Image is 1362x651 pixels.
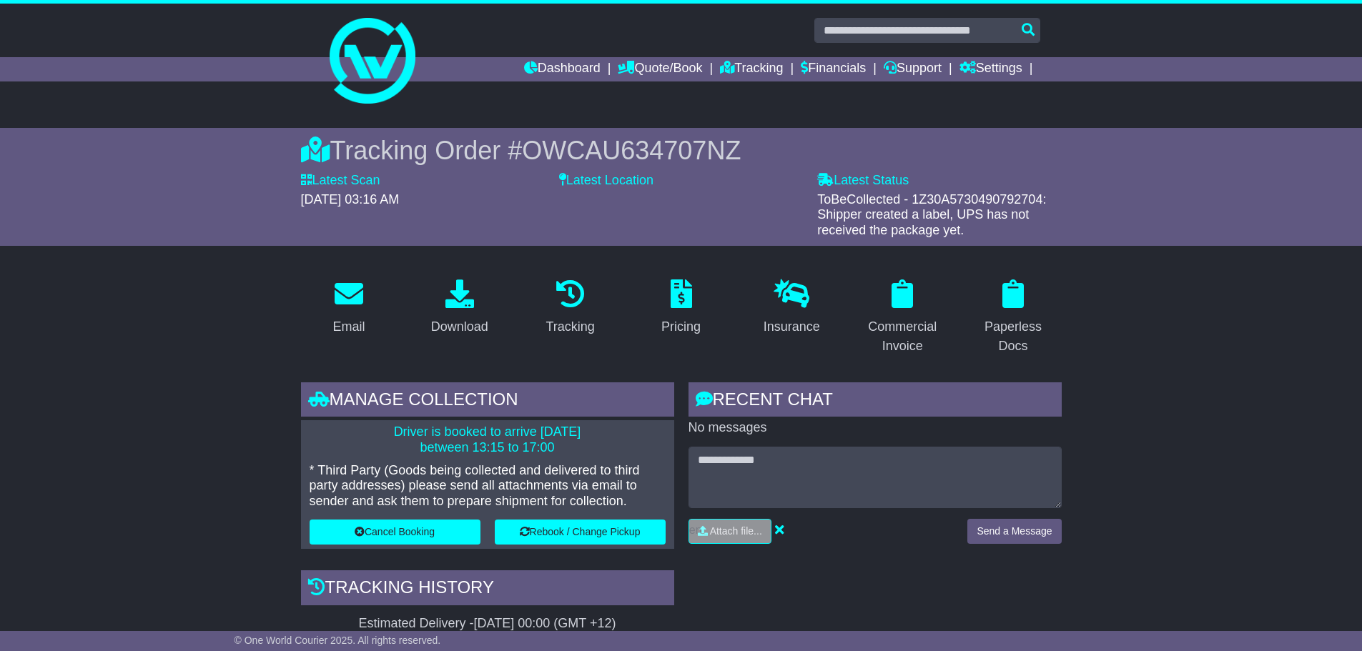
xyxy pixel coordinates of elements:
span: [DATE] 03:16 AM [301,192,400,207]
span: ToBeCollected - 1Z30A5730490792704: Shipper created a label, UPS has not received the package yet. [817,192,1046,237]
a: Commercial Invoice [854,274,951,361]
label: Latest Location [559,173,653,189]
label: Latest Scan [301,173,380,189]
a: Paperless Docs [965,274,1062,361]
div: [DATE] 00:00 (GMT +12) [474,616,616,632]
a: Settings [959,57,1022,81]
button: Send a Message [967,519,1061,544]
div: Insurance [764,317,820,337]
a: Insurance [754,274,829,342]
button: Cancel Booking [310,520,480,545]
span: © One World Courier 2025. All rights reserved. [235,635,441,646]
div: Tracking Order # [301,135,1062,166]
button: Rebook / Change Pickup [495,520,666,545]
p: Driver is booked to arrive [DATE] between 13:15 to 17:00 [310,424,666,455]
a: Email [323,274,374,342]
div: Manage collection [301,382,674,421]
div: Commercial Invoice [864,317,942,356]
a: Download [422,274,498,342]
div: Estimated Delivery - [301,616,674,632]
div: Tracking [546,317,594,337]
div: Email [332,317,365,337]
div: RECENT CHAT [689,382,1062,421]
a: Tracking [720,57,783,81]
a: Pricing [652,274,710,342]
div: Download [431,317,488,337]
p: * Third Party (Goods being collected and delivered to third party addresses) please send all atta... [310,463,666,510]
a: Support [884,57,942,81]
div: Paperless Docs [974,317,1052,356]
div: Tracking history [301,570,674,609]
label: Latest Status [817,173,909,189]
p: No messages [689,420,1062,436]
a: Tracking [536,274,603,342]
span: OWCAU634707NZ [522,136,741,165]
a: Financials [801,57,866,81]
div: Pricing [661,317,701,337]
a: Quote/Book [618,57,702,81]
a: Dashboard [524,57,601,81]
